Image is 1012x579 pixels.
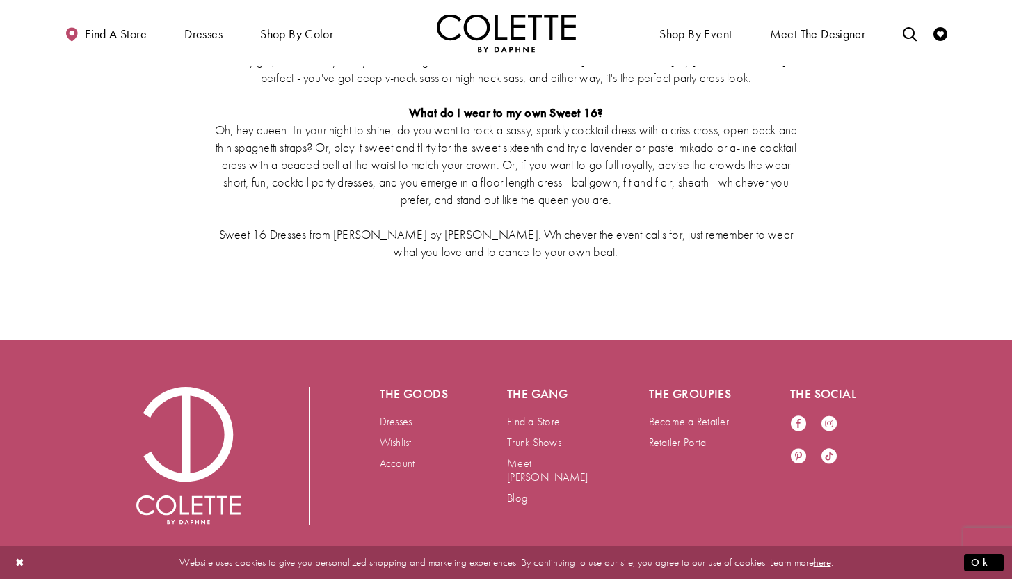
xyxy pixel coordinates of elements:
a: here [814,555,831,569]
span: Shop By Event [659,27,732,41]
p: Website uses cookies to give you personalized shopping and marketing experiences. By continuing t... [100,553,912,572]
h5: The goods [380,387,452,401]
button: Close Dialog [8,550,32,575]
a: Account [380,456,415,470]
h5: The social [790,387,876,401]
img: Colette by Daphne [136,387,241,525]
a: Meet [PERSON_NAME] [507,456,588,484]
a: Toggle search [899,14,920,52]
a: Dresses [380,414,412,429]
a: Check Wishlist [930,14,951,52]
a: Meet the designer [766,14,869,52]
a: Visit our Instagram - Opens in new tab [821,415,837,434]
p: Sweet 16 Dresses from [PERSON_NAME] by [PERSON_NAME]. Whichever the event calls for, just remembe... [211,225,802,260]
img: Colette by Daphne [437,14,576,52]
span: Shop by color [257,14,337,52]
a: Blog [507,491,527,505]
a: Find a store [61,14,150,52]
h5: The groupies [649,387,735,401]
a: Retailer Portal [649,435,709,450]
button: Submit Dialog [964,554,1004,571]
span: Find a store [85,27,147,41]
span: Dresses [181,14,226,52]
a: Find a Store [507,414,560,429]
a: Visit our Facebook - Opens in new tab [790,415,807,434]
a: Visit Home Page [437,14,576,52]
span: Dresses [184,27,223,41]
a: Become a Retailer [649,414,729,429]
a: Visit our Pinterest - Opens in new tab [790,447,807,466]
strong: What do I wear to my own Sweet 16? [409,104,604,120]
a: Wishlist [380,435,412,450]
ul: Follow us [783,408,858,473]
h5: The gang [507,387,593,401]
span: Meet the designer [770,27,866,41]
p: Oh, hey queen. In your night to shine, do you want to rock a sassy, sparkly cocktail dress with a... [211,121,802,208]
span: Shop by color [260,27,333,41]
a: Trunk Shows [507,435,561,450]
a: Visit our TikTok - Opens in new tab [821,447,837,466]
a: Visit Colette by Daphne Homepage [136,387,241,525]
span: Shop By Event [656,14,735,52]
